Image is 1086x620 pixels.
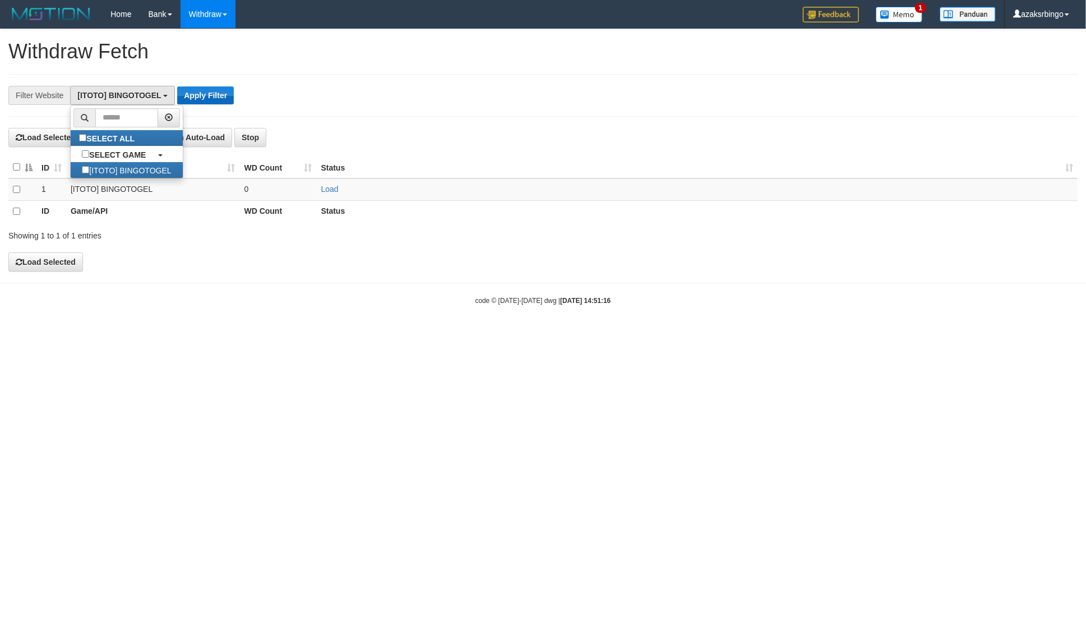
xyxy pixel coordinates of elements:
[177,86,234,104] button: Apply Filter
[234,128,266,147] button: Stop
[317,200,1078,222] th: Status
[66,178,240,201] td: [ITOTO] BINGOTOGEL
[66,157,240,178] th: Game/API: activate to sort column ascending
[70,86,175,105] button: [ITOTO] BINGOTOGEL
[8,40,1078,63] h1: Withdraw Fetch
[155,128,233,147] button: Run Auto-Load
[71,162,182,178] label: [ITOTO] BINGOTOGEL
[560,297,611,305] strong: [DATE] 14:51:16
[37,178,66,201] td: 1
[37,200,66,222] th: ID
[240,200,317,222] th: WD Count
[82,166,89,173] input: [ITOTO] BINGOTOGEL
[8,6,94,22] img: MOTION_logo.png
[8,252,83,272] button: Load Selected
[940,7,996,22] img: panduan.png
[79,134,86,141] input: SELECT ALL
[317,157,1078,178] th: Status: activate to sort column ascending
[8,128,83,147] button: Load Selected
[240,157,317,178] th: WD Count: activate to sort column ascending
[321,185,339,194] a: Load
[803,7,859,22] img: Feedback.jpg
[8,86,70,105] div: Filter Website
[71,130,146,146] label: SELECT ALL
[89,150,146,159] b: SELECT GAME
[37,157,66,178] th: ID: activate to sort column ascending
[8,226,444,241] div: Showing 1 to 1 of 1 entries
[915,3,927,13] span: 1
[66,200,240,222] th: Game/API
[475,297,611,305] small: code © [DATE]-[DATE] dwg |
[244,185,249,194] span: 0
[876,7,923,22] img: Button%20Memo.svg
[82,150,89,158] input: SELECT GAME
[77,91,161,100] span: [ITOTO] BINGOTOGEL
[71,146,182,162] a: SELECT GAME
